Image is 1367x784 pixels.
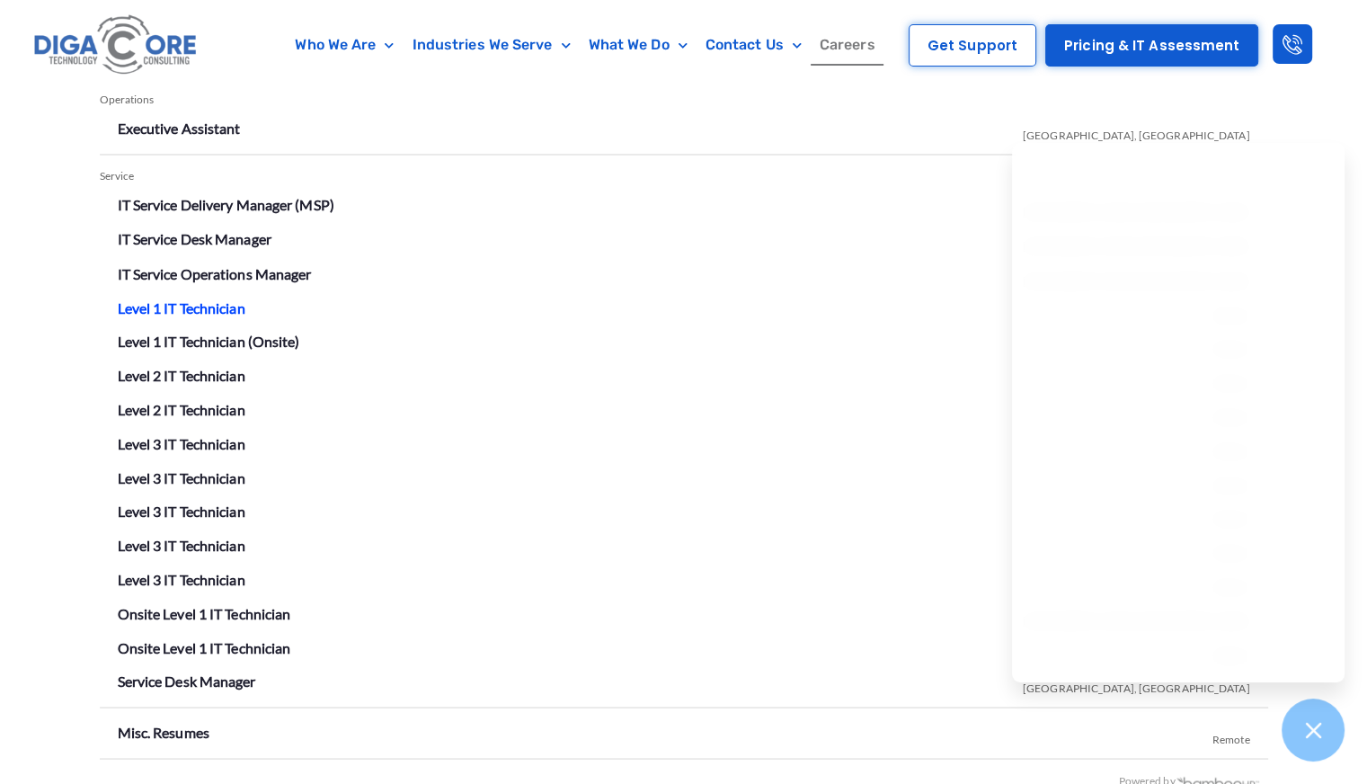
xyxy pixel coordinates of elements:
[1212,718,1250,753] span: Remote
[928,39,1017,52] span: Get Support
[118,332,300,349] a: Level 1 IT Technician (Onsite)
[909,24,1036,67] a: Get Support
[1064,39,1239,52] span: Pricing & IT Assessment
[30,9,202,82] img: Digacore logo 1
[118,230,271,247] a: IT Service Desk Manager
[1023,115,1250,149] span: [GEOGRAPHIC_DATA], [GEOGRAPHIC_DATA]
[118,298,245,316] a: Level 1 IT Technician
[118,570,245,587] a: Level 3 IT Technician
[118,400,245,417] a: Level 2 IT Technician
[100,87,1268,113] div: Operations
[811,24,884,66] a: Careers
[118,264,312,281] a: IT Service Operations Manager
[274,24,896,66] nav: Menu
[1023,667,1250,701] span: [GEOGRAPHIC_DATA], [GEOGRAPHIC_DATA]
[118,468,245,486] a: Level 3 IT Technician
[118,536,245,553] a: Level 3 IT Technician
[100,164,1268,190] div: Service
[118,672,256,689] a: Service Desk Manager
[697,24,811,66] a: Contact Us
[404,24,580,66] a: Industries We Serve
[118,723,209,740] a: Misc. Resumes
[1012,143,1345,682] iframe: Chatgenie Messenger
[118,638,291,655] a: Onsite Level 1 IT Technician
[118,434,245,451] a: Level 3 IT Technician
[118,366,245,383] a: Level 2 IT Technician
[118,502,245,519] a: Level 3 IT Technician
[118,196,334,213] a: IT Service Delivery Manager (MSP)
[286,24,403,66] a: Who We Are
[118,604,291,621] a: Onsite Level 1 IT Technician
[118,120,241,137] a: Executive Assistant
[580,24,697,66] a: What We Do
[1045,24,1258,67] a: Pricing & IT Assessment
